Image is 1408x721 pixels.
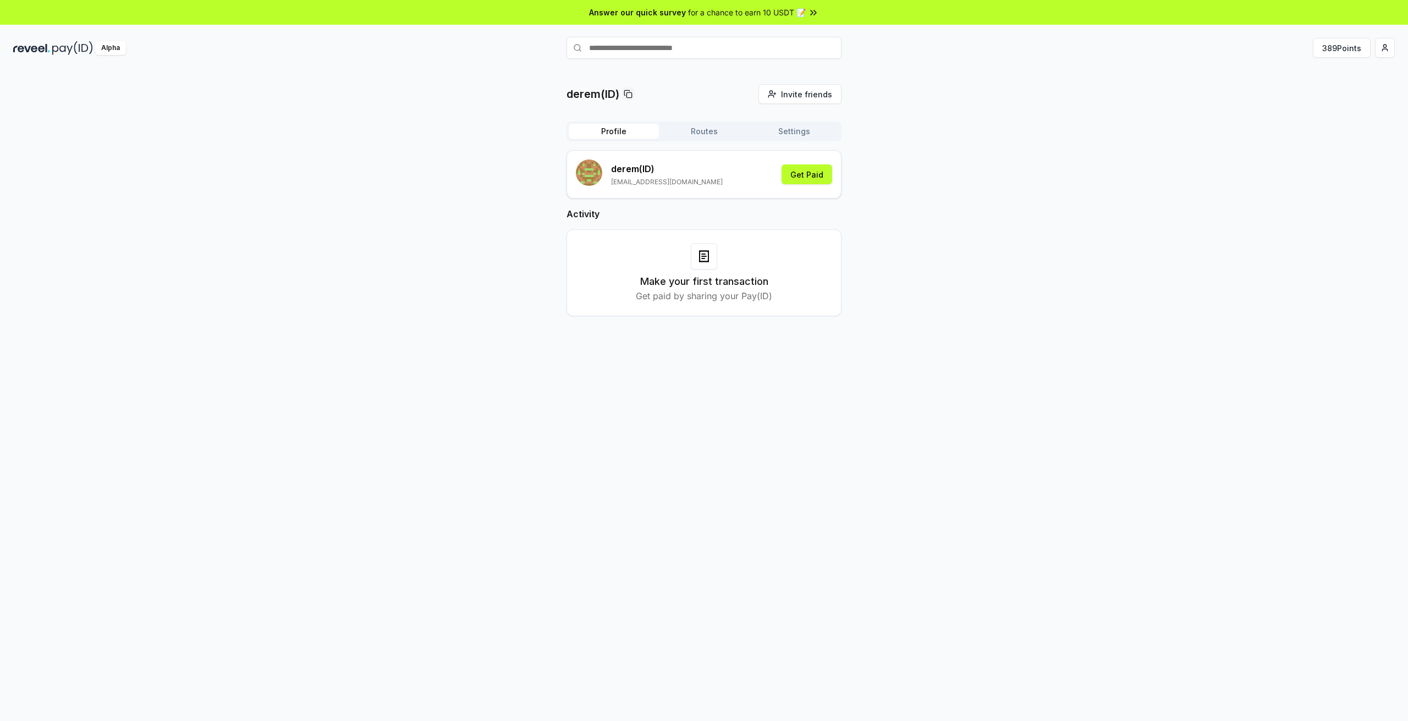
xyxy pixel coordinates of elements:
img: reveel_dark [13,41,50,55]
h2: Activity [566,207,842,221]
h3: Make your first transaction [640,274,768,289]
p: derem (ID) [611,162,723,175]
span: for a chance to earn 10 USDT 📝 [688,7,806,18]
img: pay_id [52,41,93,55]
button: Get Paid [782,164,832,184]
p: derem(ID) [566,86,619,102]
p: Get paid by sharing your Pay(ID) [636,289,772,302]
button: Settings [749,124,839,139]
button: Invite friends [758,84,842,104]
button: Routes [659,124,749,139]
span: Invite friends [781,89,832,100]
div: Alpha [95,41,126,55]
button: Profile [569,124,659,139]
button: 389Points [1313,38,1371,58]
span: Answer our quick survey [589,7,686,18]
p: [EMAIL_ADDRESS][DOMAIN_NAME] [611,178,723,186]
